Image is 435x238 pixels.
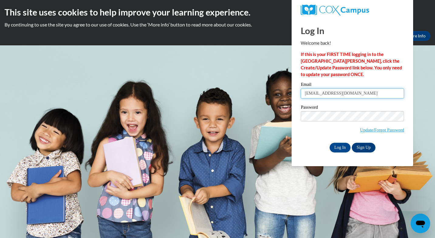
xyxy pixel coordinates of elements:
h2: This site uses cookies to help improve your learning experience. [5,6,430,18]
img: COX Campus [301,5,369,16]
input: Log In [330,143,351,152]
iframe: Button to launch messaging window [411,214,430,233]
a: COX Campus [301,5,404,16]
a: Update/Forgot Password [360,128,404,132]
h1: Log In [301,24,404,37]
p: Welcome back! [301,40,404,47]
a: Sign Up [352,143,375,152]
label: Password [301,105,404,111]
iframe: Message from company [383,198,430,211]
label: Email [301,82,404,88]
p: By continuing to use the site you agree to our use of cookies. Use the ‘More info’ button to read... [5,21,430,28]
strong: If this is your FIRST TIME logging in to the [GEOGRAPHIC_DATA][PERSON_NAME], click the Create/Upd... [301,52,402,77]
a: More Info [402,31,430,41]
